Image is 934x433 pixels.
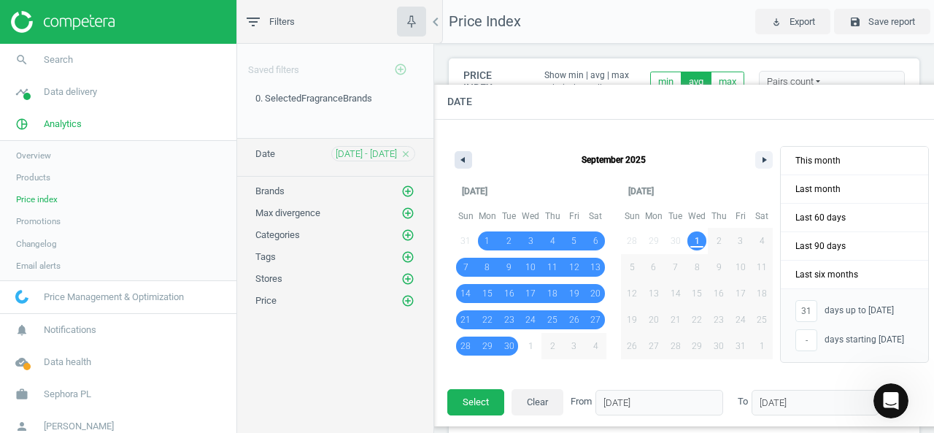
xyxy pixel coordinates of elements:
i: cloud_done [8,348,36,376]
span: Email alerts [16,260,61,272]
button: add_circle_outline [401,228,415,242]
span: Products [16,172,50,183]
span: Price [255,295,277,306]
span: Sephora PL [44,388,91,401]
i: work [8,380,36,408]
span: Overview [16,150,51,161]
i: search [8,46,36,74]
i: add_circle_outline [401,294,414,307]
span: Stores [255,273,282,284]
span: Promotions [16,215,61,227]
span: Analytics [44,118,82,131]
span: Max divergence [255,207,320,218]
i: notifications [8,316,36,344]
span: [PERSON_NAME] [44,420,114,433]
i: pie_chart_outlined [8,110,36,138]
span: Search [44,53,73,66]
iframe: Intercom live chat [873,383,908,418]
span: [DATE] - [DATE] [336,147,397,161]
i: add_circle_outline [401,185,414,198]
span: 0. SelectedFragranceBrands [255,93,372,104]
i: filter_list [244,13,262,31]
i: add_circle_outline [401,229,414,242]
i: timeline [8,78,36,106]
span: Data health [44,356,91,369]
img: ajHJNr6hYgQAAAAASUVORK5CYII= [11,11,115,33]
span: Tags [255,251,276,262]
span: Price index [16,193,58,205]
span: Data delivery [44,85,97,99]
button: add_circle_outline [401,250,415,264]
span: Notifications [44,323,96,337]
i: add_circle_outline [401,272,414,286]
i: close [401,149,411,159]
img: wGWNvw8QSZomAAAAABJRU5ErkJggg== [15,290,28,304]
i: chevron_left [427,13,444,31]
button: add_circle_outline [401,184,415,199]
i: add_circle_outline [394,63,407,76]
span: Categories [255,229,300,240]
button: add_circle_outline [401,294,415,308]
span: Brands [255,185,285,196]
div: Saved filters [237,44,433,85]
i: add_circle_outline [401,250,414,264]
button: add_circle_outline [386,55,415,85]
span: Price Management & Optimization [44,291,184,304]
i: add_circle_outline [401,207,414,220]
span: Changelog [16,238,57,250]
span: Date [255,148,275,159]
span: Filters [269,15,295,28]
button: add_circle_outline [401,272,415,286]
button: add_circle_outline [401,206,415,221]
